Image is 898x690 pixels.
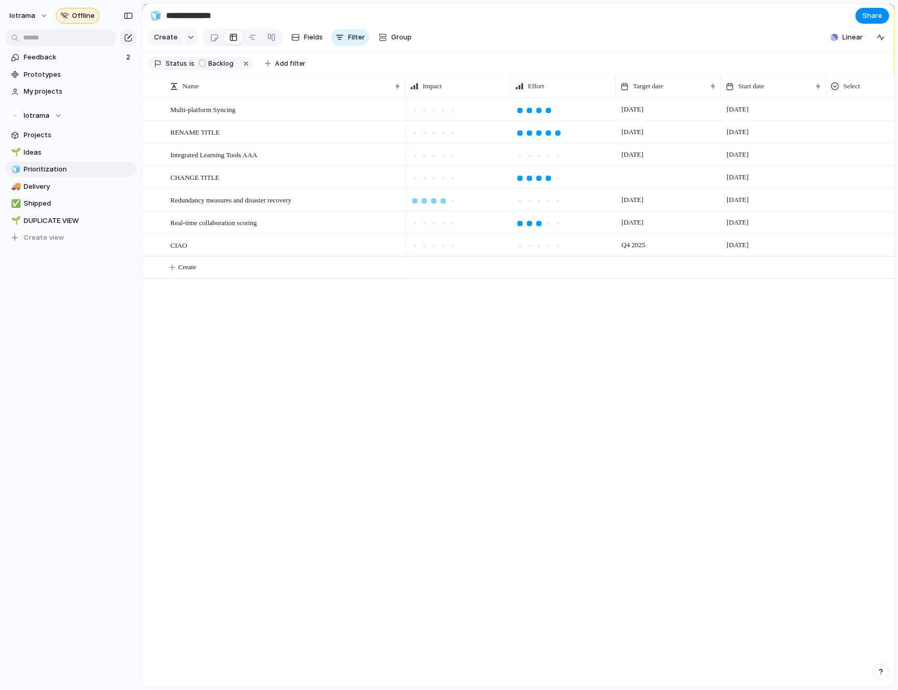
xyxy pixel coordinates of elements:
[724,148,751,161] span: [DATE]
[5,213,137,229] a: 🌱DUPLICATE VIEW
[9,181,20,192] button: 🚚
[724,216,751,229] span: [DATE]
[724,126,751,138] span: [DATE]
[619,239,648,251] span: Q4 2025
[9,198,20,209] button: ✅
[738,81,764,92] span: Start date
[150,8,161,23] div: 🧊
[24,130,133,140] span: Projects
[5,108,137,124] button: Iotrama
[619,194,646,206] span: [DATE]
[148,29,183,46] button: Create
[170,194,291,206] span: Redundancy measures and disaster recovery
[187,58,197,69] button: is
[619,126,646,138] span: [DATE]
[373,29,417,46] button: Group
[9,147,20,158] button: 🌱
[170,148,257,160] span: Integrated Learning Tools AAA
[331,29,369,46] button: Filter
[287,29,327,46] button: Fields
[391,32,412,43] span: Group
[724,194,751,206] span: [DATE]
[724,103,751,116] span: [DATE]
[423,81,442,92] span: Impact
[24,147,133,158] span: Ideas
[170,239,187,251] span: CIAO
[147,7,164,24] button: 🧊
[5,7,54,24] button: iotrama
[11,180,18,192] div: 🚚
[126,52,132,63] span: 2
[170,103,236,115] span: Multi-platform Syncing
[11,198,18,210] div: ✅
[24,110,49,121] span: Iotrama
[724,171,751,184] span: [DATE]
[24,164,133,175] span: Prioritization
[5,67,137,83] a: Prototypes
[24,216,133,226] span: DUPLICATE VIEW
[24,52,123,63] span: Feedback
[5,161,137,177] a: 🧊Prioritization
[11,215,18,227] div: 🌱
[826,29,867,45] button: Linear
[275,59,305,68] span: Add filter
[196,58,240,69] button: Backlog
[842,32,863,43] span: Linear
[259,56,312,71] button: Add filter
[208,59,233,68] span: Backlog
[24,232,64,243] span: Create view
[724,239,751,251] span: [DATE]
[24,181,133,192] span: Delivery
[5,179,137,195] a: 🚚Delivery
[619,148,646,161] span: [DATE]
[24,86,133,97] span: My projects
[5,49,137,65] a: Feedback2
[9,164,20,175] button: 🧊
[170,126,220,138] span: RENAME TITLE
[170,171,219,183] span: CHANGE TITLE
[72,11,95,21] span: Offline
[11,164,18,176] div: 🧊
[843,81,860,92] span: Select
[619,103,646,116] span: [DATE]
[166,59,187,68] span: Status
[170,216,257,228] span: Real-time collaboration scoring
[633,81,664,92] span: Target date
[528,81,544,92] span: Effort
[5,230,137,246] button: Create view
[855,8,889,24] button: Share
[189,59,195,68] span: is
[154,32,178,43] span: Create
[9,216,20,226] button: 🌱
[304,32,323,43] span: Fields
[5,127,137,143] a: Projects
[9,11,35,21] span: iotrama
[24,198,133,209] span: Shipped
[348,32,365,43] span: Filter
[5,145,137,160] a: 🌱Ideas
[178,262,196,272] span: Create
[619,216,646,229] span: [DATE]
[11,146,18,158] div: 🌱
[5,196,137,211] a: ✅Shipped
[5,84,137,99] a: My projects
[182,81,199,92] span: Name
[24,69,133,80] span: Prototypes
[862,11,882,21] span: Share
